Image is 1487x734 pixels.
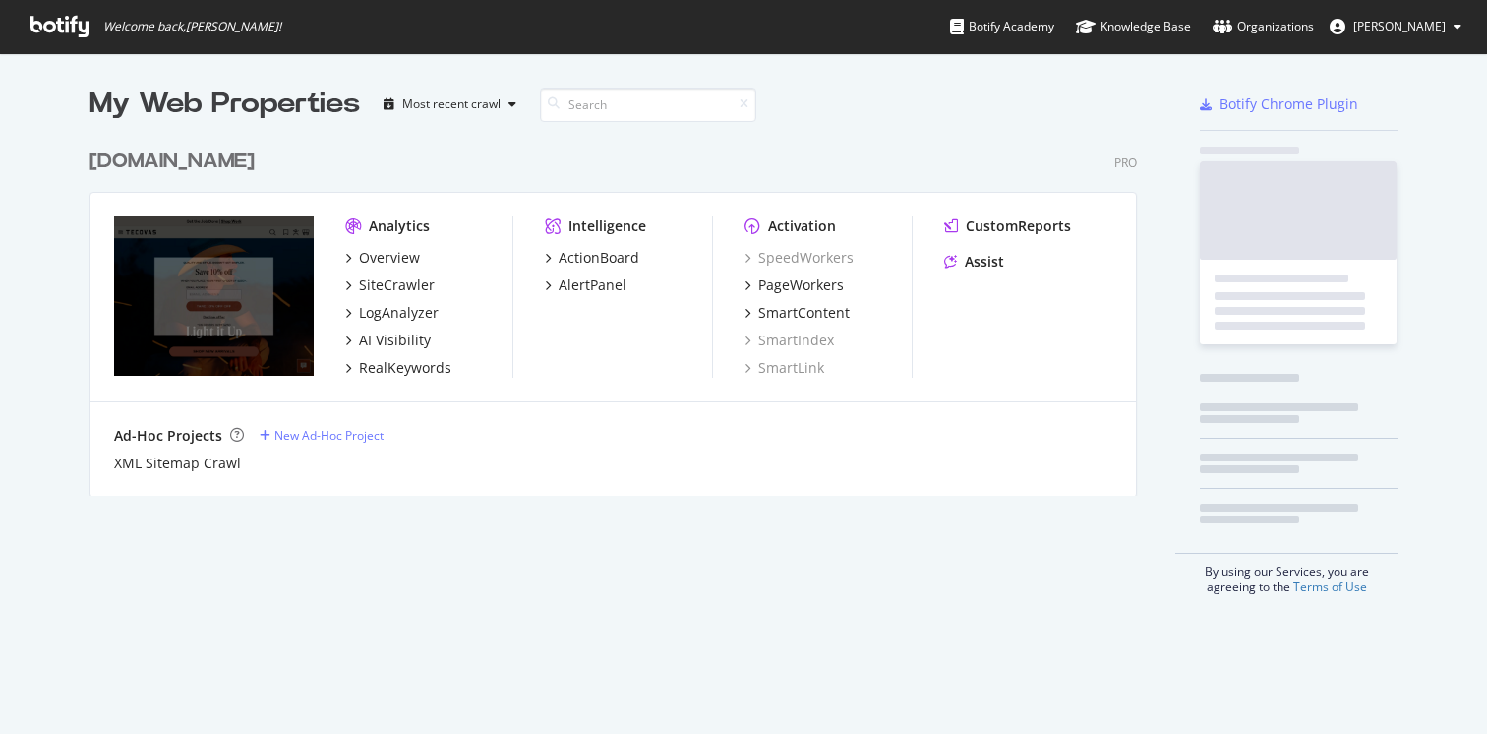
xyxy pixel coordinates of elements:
[1114,154,1137,171] div: Pro
[359,248,420,268] div: Overview
[402,98,501,110] div: Most recent crawl
[359,331,431,350] div: AI Visibility
[568,216,646,236] div: Intelligence
[103,19,281,34] span: Welcome back, [PERSON_NAME] !
[89,148,263,176] a: [DOMAIN_NAME]
[359,275,435,295] div: SiteCrawler
[345,358,451,378] a: RealKeywords
[359,303,439,323] div: LogAnalyzer
[345,275,435,295] a: SiteCrawler
[1219,94,1358,114] div: Botify Chrome Plugin
[376,89,524,120] button: Most recent crawl
[345,248,420,268] a: Overview
[274,427,384,444] div: New Ad-Hoc Project
[359,358,451,378] div: RealKeywords
[1213,17,1314,36] div: Organizations
[559,248,639,268] div: ActionBoard
[345,331,431,350] a: AI Visibility
[768,216,836,236] div: Activation
[1353,18,1446,34] span: Jennifer Watson
[114,454,241,473] a: XML Sitemap Crawl
[744,358,824,378] a: SmartLink
[1076,17,1191,36] div: Knowledge Base
[89,148,255,176] div: [DOMAIN_NAME]
[965,252,1004,272] div: Assist
[260,427,384,444] a: New Ad-Hoc Project
[744,303,850,323] a: SmartContent
[114,216,314,376] img: tecovas.com
[89,124,1153,496] div: grid
[1293,579,1367,595] a: Terms of Use
[559,275,626,295] div: AlertPanel
[1175,553,1398,595] div: By using our Services, you are agreeing to the
[950,17,1054,36] div: Botify Academy
[540,88,756,122] input: Search
[944,216,1071,236] a: CustomReports
[744,248,854,268] a: SpeedWorkers
[89,85,360,124] div: My Web Properties
[758,275,844,295] div: PageWorkers
[758,303,850,323] div: SmartContent
[114,426,222,446] div: Ad-Hoc Projects
[369,216,430,236] div: Analytics
[545,275,626,295] a: AlertPanel
[545,248,639,268] a: ActionBoard
[1314,11,1477,42] button: [PERSON_NAME]
[944,252,1004,272] a: Assist
[744,275,844,295] a: PageWorkers
[966,216,1071,236] div: CustomReports
[345,303,439,323] a: LogAnalyzer
[1200,94,1358,114] a: Botify Chrome Plugin
[744,331,834,350] a: SmartIndex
